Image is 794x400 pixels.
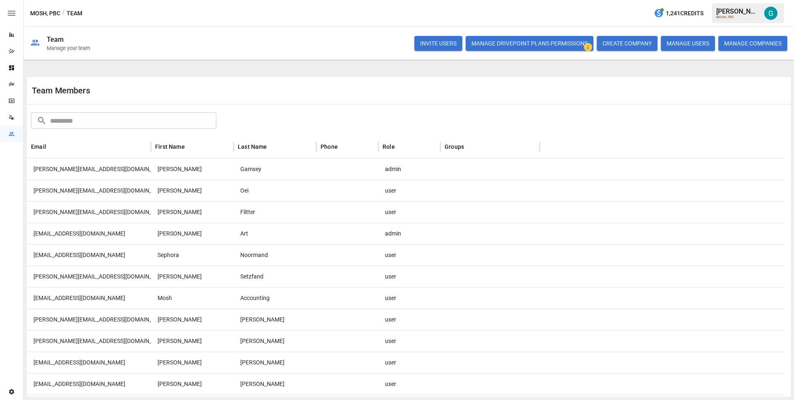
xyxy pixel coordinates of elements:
div: user [378,266,440,287]
div: Groups [445,143,464,150]
div: Last Name [238,143,267,150]
div: Team [47,36,64,43]
div: Horton [234,352,316,373]
button: Sort [268,141,280,152]
div: user [378,309,440,330]
button: Sort [339,141,350,152]
div: Evan [151,373,234,395]
div: Manage your team [47,45,90,51]
div: Sephora [151,244,234,266]
div: Phone [320,143,338,150]
div: Tanner [151,201,234,223]
div: tanner@moshlife.com [27,201,151,223]
button: Gavin Acres [759,2,782,25]
button: Sort [47,141,59,152]
div: Laura [151,266,234,287]
div: Gamsey [234,158,316,180]
div: drew@moshlife.com [27,352,151,373]
div: Andrew [151,330,234,352]
button: Sort [186,141,197,152]
div: Flitter [234,201,316,223]
span: 1,241 Credits [666,8,703,19]
div: user [378,201,440,223]
div: hayton@moshlife.com [27,180,151,201]
div: admin [378,223,440,244]
div: user [378,244,440,266]
div: Hayton [151,180,234,201]
button: 1,241Credits [651,6,707,21]
div: Dan [151,223,234,244]
button: MANAGE COMPANIES [718,36,787,51]
button: MOSH, PBC [30,8,60,19]
div: jeff@moshlife.com [27,158,151,180]
div: user [378,287,440,309]
div: user [378,330,440,352]
div: Team Members [32,86,409,95]
button: INVITE USERS [414,36,462,51]
button: Manage Drivepoint Plans Permissions [466,36,593,51]
button: Sort [465,141,476,152]
div: Setzfand [234,266,316,287]
button: CREATE COMPANY [597,36,658,51]
div: Jeff [151,158,234,180]
div: MOSH, PBC [716,15,759,19]
div: user [378,180,440,201]
div: user [378,373,440,395]
div: Noormand [234,244,316,266]
div: user [378,352,440,373]
div: evan@moshlife.com [27,373,151,395]
button: Sort [396,141,407,152]
div: accounting@moshlife.com [27,287,151,309]
div: andrew@moshlife.com [27,330,151,352]
div: laura@moshlife.com [27,266,151,287]
div: sephora@moshlife.com [27,244,151,266]
div: Accounting [234,287,316,309]
div: finance@moshlife.com [27,223,151,244]
div: Art [234,223,316,244]
div: Andrew [151,352,234,373]
button: MANAGE USERS [661,36,715,51]
div: / [62,8,65,19]
div: admin [378,158,440,180]
div: Hotchko [234,309,316,330]
div: [PERSON_NAME] [716,7,759,15]
div: Role [383,143,395,150]
div: Mosh [151,287,234,309]
img: Gavin Acres [764,7,777,20]
div: rachel@moshlife.com [27,309,151,330]
div: Rachel [151,309,234,330]
div: First Name [155,143,185,150]
div: Email [31,143,46,150]
div: Greenberg [234,373,316,395]
div: Kresge [234,330,316,352]
div: Oei [234,180,316,201]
